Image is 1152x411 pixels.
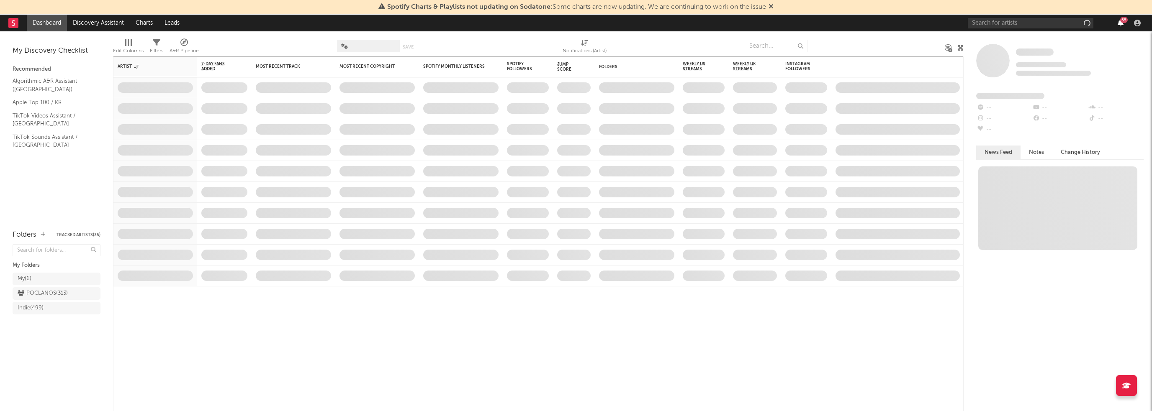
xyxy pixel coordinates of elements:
[1088,113,1144,124] div: --
[339,64,402,69] div: Most Recent Copyright
[13,302,100,314] a: Indie(499)
[18,303,44,313] div: Indie ( 499 )
[159,15,185,31] a: Leads
[13,111,92,128] a: TikTok Videos Assistant / [GEOGRAPHIC_DATA]
[113,36,144,60] div: Edit Columns
[1016,71,1091,76] span: 0 fans last week
[170,46,199,56] div: A&R Pipeline
[13,287,100,300] a: POCLANOS(313)
[150,46,163,56] div: Filters
[1016,49,1054,56] span: Some Artist
[13,230,36,240] div: Folders
[13,260,100,271] div: My Folders
[1016,48,1054,56] a: Some Artist
[403,45,414,49] button: Save
[1021,146,1052,159] button: Notes
[507,61,536,71] div: Spotify Followers
[785,61,815,71] div: Instagram Followers
[13,46,100,56] div: My Discovery Checklist
[13,133,92,150] a: TikTok Sounds Assistant / [GEOGRAPHIC_DATA]
[18,274,31,284] div: My ( 6 )
[976,113,1032,124] div: --
[733,61,764,71] span: Weekly UK Streams
[57,233,100,237] button: Tracked Artists(35)
[13,64,100,74] div: Recommended
[113,46,144,56] div: Edit Columns
[563,46,607,56] div: Notifications (Artist)
[1016,62,1066,67] span: Tracking Since: [DATE]
[13,98,92,107] a: Apple Top 100 / KR
[1032,113,1088,124] div: --
[557,62,578,72] div: Jump Score
[256,64,319,69] div: Most Recent Track
[683,61,712,71] span: Weekly US Streams
[968,18,1093,28] input: Search for artists
[118,64,180,69] div: Artist
[599,64,662,69] div: Folders
[18,288,68,299] div: POCLANOS ( 313 )
[130,15,159,31] a: Charts
[13,273,100,285] a: My(6)
[745,40,807,52] input: Search...
[67,15,130,31] a: Discovery Assistant
[976,124,1032,135] div: --
[170,36,199,60] div: A&R Pipeline
[27,15,67,31] a: Dashboard
[1032,102,1088,113] div: --
[13,77,92,94] a: Algorithmic A&R Assistant ([GEOGRAPHIC_DATA])
[769,4,774,10] span: Dismiss
[13,244,100,256] input: Search for folders...
[1118,20,1124,26] button: 55
[976,102,1032,113] div: --
[1088,102,1144,113] div: --
[1120,17,1128,23] div: 55
[150,36,163,60] div: Filters
[387,4,550,10] span: Spotify Charts & Playlists not updating on Sodatone
[201,61,235,71] span: 7-Day Fans Added
[563,36,607,60] div: Notifications (Artist)
[976,93,1044,99] span: Fans Added by Platform
[976,146,1021,159] button: News Feed
[423,64,486,69] div: Spotify Monthly Listeners
[1052,146,1108,159] button: Change History
[387,4,766,10] span: : Some charts are now updating. We are continuing to work on the issue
